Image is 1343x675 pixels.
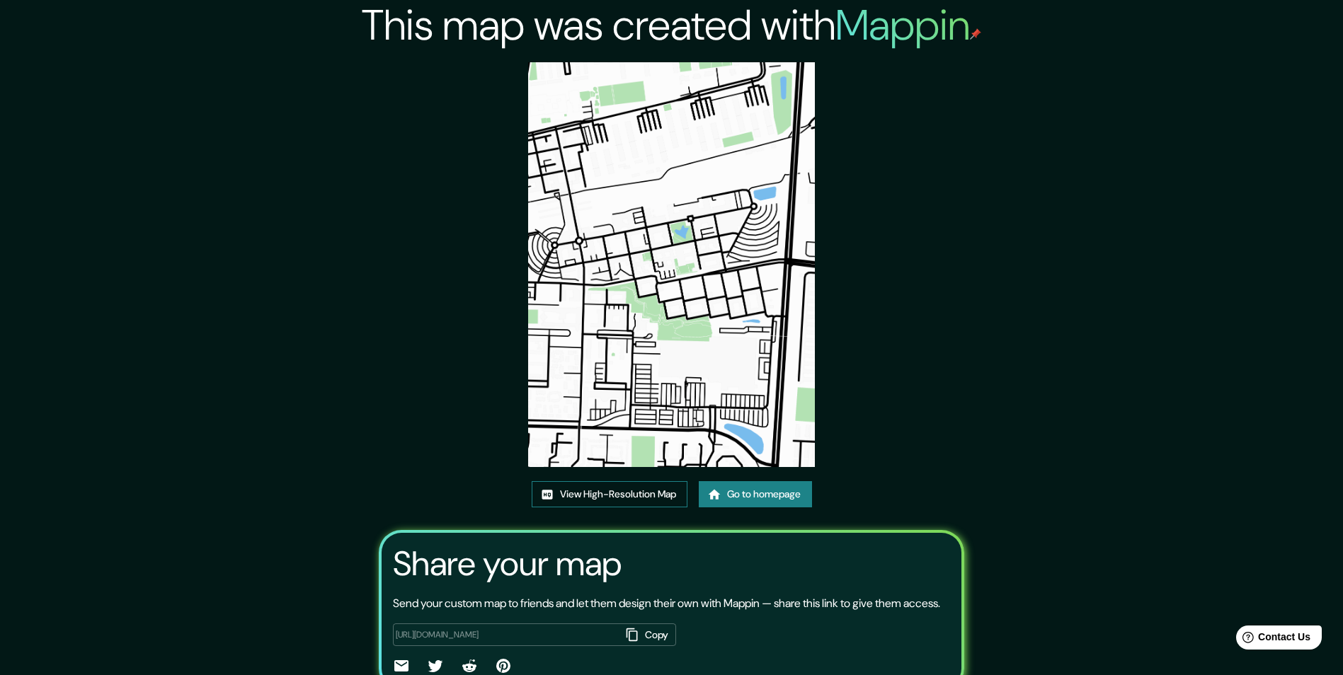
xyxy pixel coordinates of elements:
a: View High-Resolution Map [532,481,687,507]
p: Send your custom map to friends and let them design their own with Mappin — share this link to gi... [393,595,940,612]
img: mappin-pin [970,28,981,40]
h3: Share your map [393,544,622,584]
a: Go to homepage [699,481,812,507]
img: created-map [528,62,815,467]
button: Copy [621,623,676,647]
iframe: Help widget launcher [1217,620,1327,659]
